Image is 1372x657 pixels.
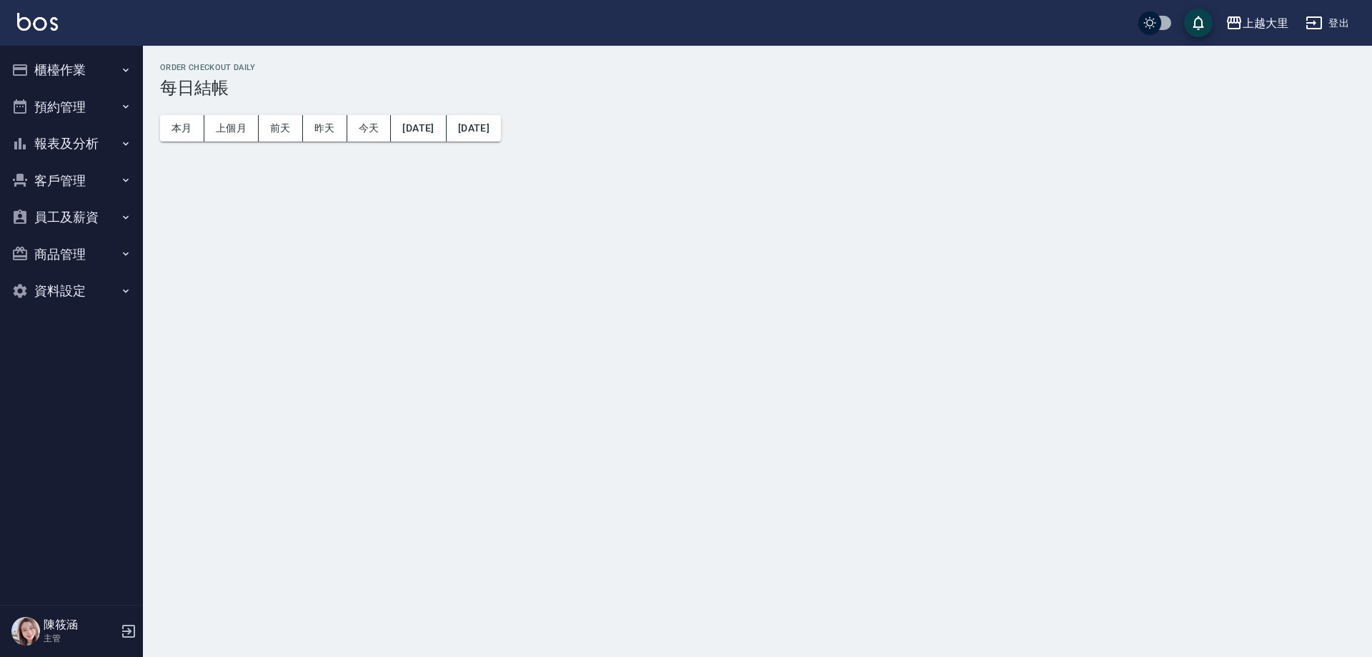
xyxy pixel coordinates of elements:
h5: 陳筱涵 [44,618,116,632]
img: Person [11,617,40,646]
button: 員工及薪資 [6,199,137,236]
button: 登出 [1300,10,1355,36]
button: [DATE] [447,115,501,142]
h3: 每日結帳 [160,78,1355,98]
button: 報表及分析 [6,125,137,162]
p: 主管 [44,632,116,645]
button: [DATE] [391,115,446,142]
button: 客戶管理 [6,162,137,199]
button: 今天 [347,115,392,142]
button: save [1184,9,1213,37]
button: 昨天 [303,115,347,142]
img: Logo [17,13,58,31]
h2: Order checkout daily [160,63,1355,72]
button: 前天 [259,115,303,142]
button: 上個月 [204,115,259,142]
button: 預約管理 [6,89,137,126]
div: 上越大里 [1243,14,1288,32]
button: 商品管理 [6,236,137,273]
button: 本月 [160,115,204,142]
button: 櫃檯作業 [6,51,137,89]
button: 資料設定 [6,272,137,310]
button: 上越大里 [1220,9,1294,38]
